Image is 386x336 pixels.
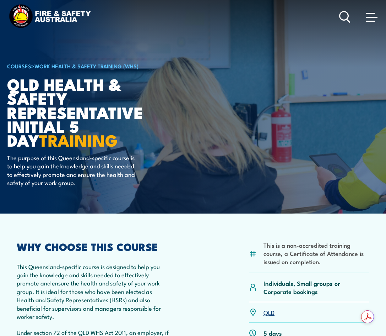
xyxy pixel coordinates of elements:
a: QLD [263,308,274,316]
a: COURSES [7,62,31,70]
p: Individuals, Small groups or Corporate bookings [263,279,369,296]
h6: > [7,62,183,70]
li: This is a non-accredited training course, a Certificate of Attendance is issued on completion. [263,241,369,266]
p: The purpose of this Queensland-specific course is to help you gain the knowledge and skills neede... [7,153,137,187]
h2: WHY CHOOSE THIS COURSE [17,242,170,251]
a: Work Health & Safety Training (WHS) [34,62,138,70]
p: This Queensland-specific course is designed to help you gain the knowledge and skills needed to e... [17,262,170,321]
strong: TRAINING [39,127,118,152]
h1: QLD Health & Safety Representative Initial 5 Day [7,77,183,147]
